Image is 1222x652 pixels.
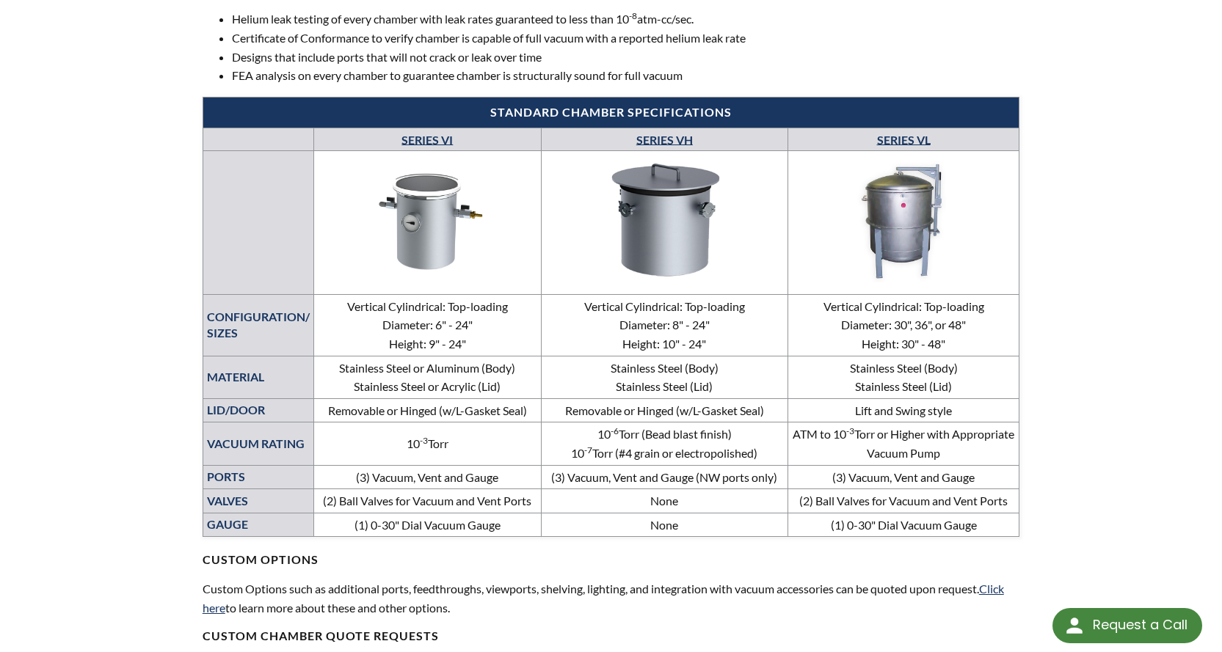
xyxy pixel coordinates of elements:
[203,579,1020,617] p: Custom Options such as additional ports, feedthroughs, viewports, shelving, lighting, and integra...
[203,513,313,537] th: GAUGE
[313,294,541,356] td: Vertical Cylindrical: Top-loading Diameter: 6" - 24" Height: 9" - 24"
[788,422,1019,465] td: ATM to 10 Torr or Higher with Appropriate Vacuum Pump
[541,422,788,465] td: 10 Torr (Bead blast finish) 10 Torr (#4 grain or electropolished)
[313,513,541,537] td: (1) 0-30" Dial Vacuum Gauge
[788,489,1019,513] td: (2) Ball Valves for Vacuum and Vent Ports
[636,132,693,146] a: SERIES VH
[203,356,313,398] th: MATERIAL
[313,489,541,513] td: (2) Ball Valves for Vacuum and Vent Ports
[313,356,541,398] td: Stainless Steel or Aluminum (Body) Stainless Steel or Acrylic (Lid)
[1063,614,1086,637] img: round button
[1052,608,1202,643] div: Request a Call
[232,66,1020,85] li: FEA analysis on every chamber to guarantee chamber is structurally sound for full vacuum
[541,294,788,356] td: Vertical Cylindrical: Top-loading Diameter: 8" - 24" Height: 10" - 24"
[318,158,537,282] img: Series CC—Cube Chambers
[211,105,1012,120] h4: Standard Chamber Specifications
[203,422,313,465] th: VACUUM RATING
[611,425,619,436] sup: -6
[1093,608,1188,642] div: Request a Call
[203,537,1020,568] h4: CUSTOM OPTIONS
[788,465,1019,489] td: (3) Vacuum, Vent and Gauge
[401,132,453,146] a: SERIES VI
[203,294,313,356] th: CONFIGURATION/ SIZES
[313,465,541,489] td: (3) Vacuum, Vent and Gauge
[541,356,788,398] td: Stainless Steel (Body) Stainless Steel (Lid)
[420,435,428,446] sup: -3
[541,513,788,537] td: None
[232,10,1020,29] li: Helium leak testing of every chamber with leak rates guaranteed to less than 10 atm-cc/sec.
[203,582,1004,615] a: Click here
[788,356,1019,398] td: Stainless Steel (Body) Stainless Steel (Lid)
[788,398,1019,422] td: Lift and Swing style
[541,465,788,489] td: (3) Vacuum, Vent and Gauge (NW ports only)
[877,132,931,146] a: SERIES VL
[203,629,1020,644] h4: Custom chamber QUOTe requests
[629,10,637,21] sup: -8
[232,29,1020,48] li: Certificate of Conformance to verify chamber is capable of full vacuum with a reported helium lea...
[203,465,313,489] th: PORTS
[541,489,788,513] td: None
[232,48,1020,67] li: Designs that include ports that will not crack or leak over time
[313,398,541,422] td: Removable or Hinged (w/L-Gasket Seal)
[846,425,854,436] sup: -3
[313,422,541,465] td: 10 Torr
[203,398,313,422] th: LID/DOOR
[584,444,592,455] sup: -7
[203,489,313,513] th: VALVES
[788,294,1019,356] td: Vertical Cylindrical: Top-loading Diameter: 30", 36", or 48" Height: 30" - 48"
[541,398,788,422] td: Removable or Hinged (w/L-Gasket Seal)
[788,513,1019,537] td: (1) 0-30" Dial Vacuum Gauge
